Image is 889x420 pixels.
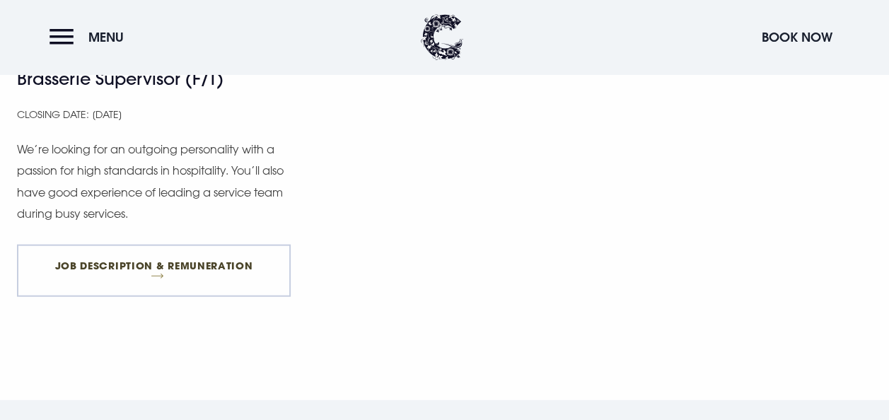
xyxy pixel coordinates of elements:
[50,22,131,52] button: Menu
[88,29,124,45] span: Menu
[17,245,291,297] a: Job Description & Remuneration
[17,105,291,124] p: Closing Date: [DATE]
[421,14,463,60] img: Clandeboye Lodge
[17,139,291,225] p: We’re looking for an outgoing personality with a passion for high standards in hospitality. You’l...
[755,22,839,52] button: Book Now
[17,66,291,91] h4: Brasserie Supervisor (F/T)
